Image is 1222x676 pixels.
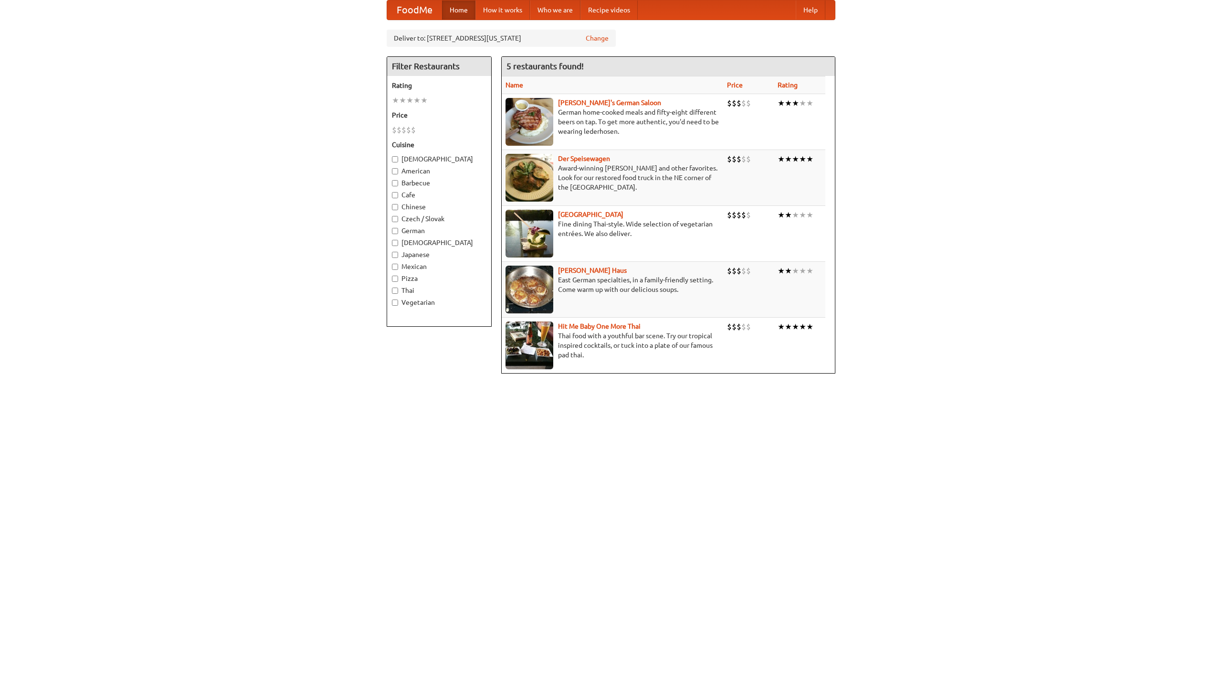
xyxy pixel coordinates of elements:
h5: Price [392,110,486,120]
li: ★ [806,266,813,276]
li: $ [741,210,746,220]
li: ★ [799,322,806,332]
li: $ [746,266,751,276]
li: $ [732,210,737,220]
li: ★ [792,266,799,276]
li: $ [727,154,732,164]
p: Thai food with a youthful bar scene. Try our tropical inspired cocktails, or tuck into a plate of... [506,331,719,360]
label: [DEMOGRAPHIC_DATA] [392,238,486,247]
li: ★ [785,98,792,108]
p: Fine dining Thai-style. Wide selection of vegetarian entrées. We also deliver. [506,219,719,238]
li: ★ [406,95,413,106]
li: $ [732,98,737,108]
img: kohlhaus.jpg [506,266,553,313]
li: ★ [421,95,428,106]
li: ★ [778,322,785,332]
li: ★ [799,98,806,108]
input: [DEMOGRAPHIC_DATA] [392,156,398,162]
img: speisewagen.jpg [506,154,553,202]
label: American [392,166,486,176]
li: ★ [806,210,813,220]
li: $ [732,322,737,332]
li: ★ [799,210,806,220]
li: ★ [778,154,785,164]
li: ★ [799,154,806,164]
ng-pluralize: 5 restaurants found! [506,62,584,71]
a: Der Speisewagen [558,155,610,162]
label: German [392,226,486,236]
p: Award-winning [PERSON_NAME] and other favorites. Look for our restored food truck in the NE corne... [506,163,719,192]
a: How it works [475,0,530,20]
li: $ [397,125,401,135]
label: Czech / Slovak [392,214,486,224]
input: Thai [392,288,398,294]
a: Help [796,0,825,20]
li: ★ [799,266,806,276]
li: ★ [399,95,406,106]
label: Barbecue [392,178,486,188]
a: Recipe videos [580,0,638,20]
a: Price [727,81,743,89]
a: Name [506,81,523,89]
li: $ [741,266,746,276]
label: Pizza [392,274,486,283]
li: ★ [392,95,399,106]
img: babythai.jpg [506,322,553,369]
input: Barbecue [392,180,398,186]
a: [PERSON_NAME] Haus [558,267,627,274]
li: ★ [806,154,813,164]
li: ★ [778,266,785,276]
li: $ [746,154,751,164]
li: $ [727,98,732,108]
img: esthers.jpg [506,98,553,146]
li: $ [737,210,741,220]
li: ★ [778,210,785,220]
li: ★ [778,98,785,108]
input: Czech / Slovak [392,216,398,222]
input: Japanese [392,252,398,258]
li: $ [727,210,732,220]
li: $ [411,125,416,135]
h4: Filter Restaurants [387,57,491,76]
input: Mexican [392,264,398,270]
label: Thai [392,286,486,295]
input: American [392,168,398,174]
label: Mexican [392,262,486,271]
li: $ [732,154,737,164]
a: Hit Me Baby One More Thai [558,322,641,330]
label: Japanese [392,250,486,259]
input: [DEMOGRAPHIC_DATA] [392,240,398,246]
a: Rating [778,81,798,89]
li: $ [741,154,746,164]
h5: Rating [392,81,486,90]
li: ★ [785,322,792,332]
label: Chinese [392,202,486,212]
li: $ [737,266,741,276]
div: Deliver to: [STREET_ADDRESS][US_STATE] [387,30,616,47]
a: Change [586,33,609,43]
label: Cafe [392,190,486,200]
input: German [392,228,398,234]
li: $ [732,266,737,276]
li: $ [727,322,732,332]
a: [GEOGRAPHIC_DATA] [558,211,623,218]
a: [PERSON_NAME]'s German Saloon [558,99,661,107]
img: satay.jpg [506,210,553,258]
input: Pizza [392,276,398,282]
li: $ [746,322,751,332]
li: $ [727,266,732,276]
li: ★ [792,322,799,332]
li: ★ [785,154,792,164]
p: East German specialties, in a family-friendly setting. Come warm up with our delicious soups. [506,275,719,294]
li: ★ [792,154,799,164]
li: $ [746,210,751,220]
li: $ [392,125,397,135]
li: $ [737,322,741,332]
li: $ [401,125,406,135]
label: [DEMOGRAPHIC_DATA] [392,154,486,164]
li: ★ [806,322,813,332]
label: Vegetarian [392,298,486,307]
